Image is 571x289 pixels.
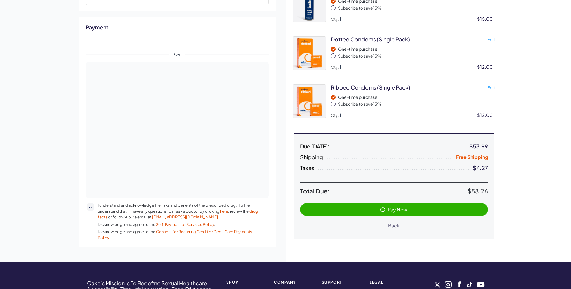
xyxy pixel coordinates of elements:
[87,203,94,211] button: I understand and acknowledge the risks and benefits of the prescribed drug. I further understand ...
[85,32,270,48] iframe: Secure express checkout frame
[220,209,228,214] a: here
[98,209,258,220] a: drug facts
[293,85,326,118] img: LubesandmoreArtboard33.jpg
[226,280,267,284] strong: SHOP
[86,23,269,31] h2: Payment
[340,112,341,118] span: 1
[331,16,341,22] div: Qty:
[473,165,488,171] div: $4.27
[300,187,467,195] span: Total Due:
[331,64,341,70] div: Qty:
[477,64,495,70] div: $12.00
[293,37,326,70] img: LubesandmoreArtboard13.jpg
[340,16,341,22] span: 1
[156,222,214,227] a: Self-Payment of Services Policy
[300,154,325,160] span: Shipping:
[477,16,495,22] div: $15.00
[98,229,252,240] a: Consent for Recurring Credit or Debit Card Payments Policy
[469,143,488,149] div: $53.99
[91,68,264,195] iframe: Secure payment input frame
[322,280,362,284] strong: Support
[370,280,410,284] strong: Legal
[331,84,410,91] div: Ribbed Condoms (single pack)
[467,187,488,195] span: $58.26
[98,222,259,228] span: I acknowledge and agree to the .
[274,280,315,284] strong: COMPANY
[152,214,218,219] a: [EMAIL_ADDRESS][DOMAIN_NAME]
[98,202,259,220] span: I understand and acknowledge the risks and benefits of the prescribed drug. I further understand ...
[477,112,495,118] div: $12.00
[340,64,341,70] span: 1
[300,143,330,149] span: Due [DATE]:
[487,85,495,90] button: Edit
[300,165,316,171] span: Taxes:
[388,222,400,229] span: Back
[331,112,341,118] div: Qty:
[456,154,488,160] span: Free Shipping
[169,51,185,57] span: OR
[300,219,488,232] button: Back
[487,37,495,42] button: Edit
[331,35,410,43] div: Dotted Condoms (single pack)
[98,229,259,241] span: I acknowledge and agree to the .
